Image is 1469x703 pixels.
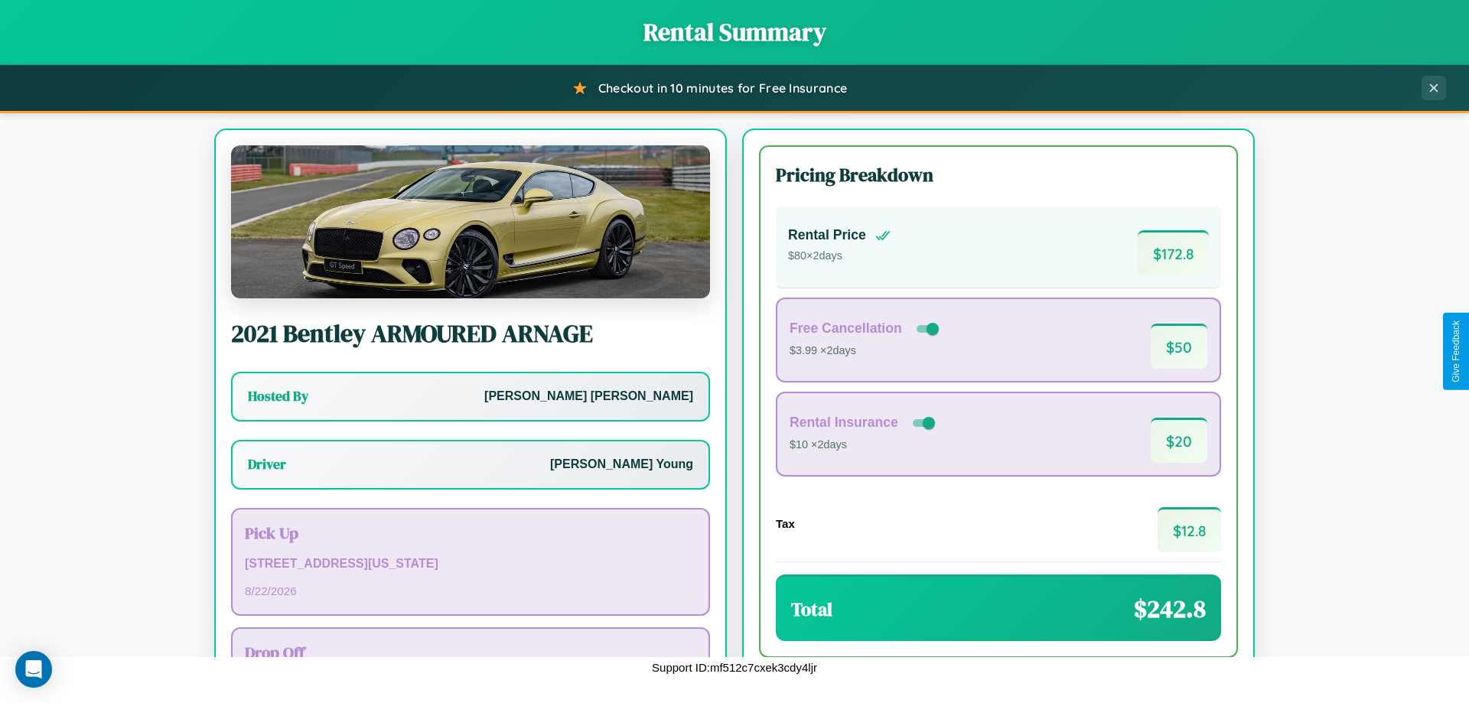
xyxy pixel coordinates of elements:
[790,341,942,361] p: $3.99 × 2 days
[231,145,710,298] img: Bentley ARMOURED ARNAGE
[791,597,832,622] h3: Total
[245,522,696,544] h3: Pick Up
[1451,321,1461,382] div: Give Feedback
[245,641,696,663] h3: Drop Off
[776,162,1221,187] h3: Pricing Breakdown
[790,415,898,431] h4: Rental Insurance
[245,581,696,601] p: 8 / 22 / 2026
[245,553,696,575] p: [STREET_ADDRESS][US_STATE]
[1134,592,1206,626] span: $ 242.8
[788,227,866,243] h4: Rental Price
[790,321,902,337] h4: Free Cancellation
[1151,324,1207,369] span: $ 50
[598,80,847,96] span: Checkout in 10 minutes for Free Insurance
[652,657,817,678] p: Support ID: mf512c7cxek3cdy4ljr
[1151,418,1207,463] span: $ 20
[15,15,1454,49] h1: Rental Summary
[248,455,286,474] h3: Driver
[550,454,693,476] p: [PERSON_NAME] Young
[231,317,710,350] h2: 2021 Bentley ARMOURED ARNAGE
[1138,230,1209,275] span: $ 172.8
[484,386,693,408] p: [PERSON_NAME] [PERSON_NAME]
[1158,507,1221,552] span: $ 12.8
[248,387,308,405] h3: Hosted By
[15,651,52,688] div: Open Intercom Messenger
[788,246,891,266] p: $ 80 × 2 days
[776,517,795,530] h4: Tax
[790,435,938,455] p: $10 × 2 days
